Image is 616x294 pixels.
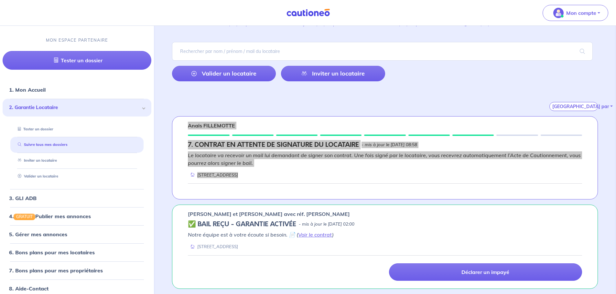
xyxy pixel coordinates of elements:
a: Tester un dossier [3,51,151,70]
p: - mis à jour le [DATE] 02:00 [299,221,354,228]
a: Tous mes dossiers(02) [172,20,246,26]
p: - mis à jour le [DATE] 08:58 [362,142,417,148]
span: 2. Garantie Locataire [9,104,140,111]
a: 3. GLI ADB [9,195,37,201]
h5: ✅ BAIL REÇU - GARANTIE ACTIVÉE [188,220,296,228]
a: Valider un locataire [172,66,276,81]
h5: 7. CONTRAT EN ATTENTE DE SIGNATURE DU LOCATAIRE [188,141,359,149]
a: 8. Aide-Contact [9,285,49,292]
a: Garanties signées(01) [416,20,498,26]
img: Cautioneo [284,9,332,17]
input: Rechercher par nom / prénom / mail du locataire [172,42,593,61]
div: [STREET_ADDRESS] [188,172,238,178]
a: Valider un locataire [15,174,58,178]
button: illu_account_valid_menu.svgMon compte [543,5,608,21]
div: 7. Bons plans pour mes propriétaires [3,264,151,277]
p: Mon compte [566,9,596,17]
em: Le locataire va recevoir un mail lui demandant de signer son contrat. Une fois signé par le locat... [188,152,581,166]
div: Suivre tous mes dossiers [10,139,144,150]
a: 6. Bons plans pour mes locataires [9,249,95,256]
a: Déclarer un impayé [389,263,582,281]
div: 5. Gérer mes annonces [3,228,151,241]
a: Suivre tous mes dossiers [15,142,68,147]
button: [GEOGRAPHIC_DATA] par [549,102,598,111]
em: Notre équipe est à votre écoute si besoin. 📄 ( ) [188,231,334,238]
img: illu_account_valid_menu.svg [553,8,564,18]
div: 2. Garantie Locataire [3,99,151,117]
a: Inviter un locataire [281,66,385,81]
p: Déclarer un impayé [461,269,509,275]
div: 1. Mon Accueil [3,83,151,96]
a: Invitations envoyées(00) [246,20,333,26]
div: state: RENTER-PAYMENT-METHOD-IN-PROGRESS, Context: , [188,141,582,149]
a: Garanties en cours(01) [334,20,416,26]
div: Tester un dossier [10,124,144,135]
p: MON ESPACE PARTENAIRE [46,37,108,43]
p: Anais FILLEMOTTE [188,122,235,129]
a: Inviter un locataire [15,158,57,163]
p: [PERSON_NAME] et [PERSON_NAME] avec réf. [PERSON_NAME] [188,210,350,218]
div: state: CONTRACT-VALIDATED, Context: IN-MANAGEMENT,IS-GL-CAUTION [188,220,582,228]
span: search [572,42,593,60]
div: 6. Bons plans pour mes locataires [3,246,151,259]
div: Inviter un locataire [10,155,144,166]
a: Voir le contrat [298,231,332,238]
a: 1. Mon Accueil [9,86,46,93]
a: 4.GRATUITPublier mes annonces [9,213,91,219]
div: [STREET_ADDRESS] [188,244,238,250]
a: 5. Gérer mes annonces [9,231,67,238]
div: 4.GRATUITPublier mes annonces [3,210,151,223]
a: 7. Bons plans pour mes propriétaires [9,267,103,274]
div: Valider un locataire [10,171,144,182]
a: Tester un dossier [15,127,53,131]
div: 3. GLI ADB [3,192,151,205]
